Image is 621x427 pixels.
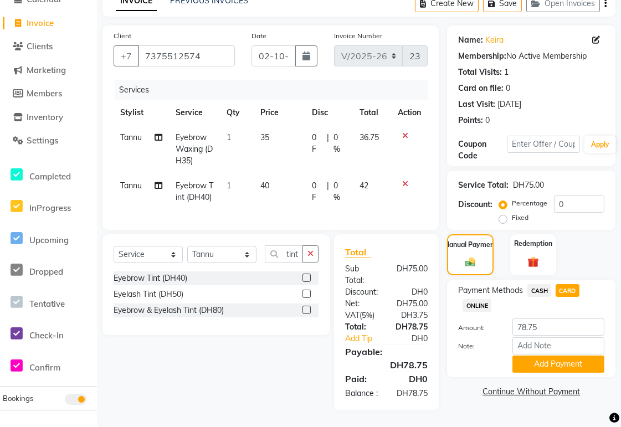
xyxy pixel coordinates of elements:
[458,66,502,78] div: Total Visits:
[337,298,387,310] div: Net:
[387,286,437,298] div: DH0
[512,356,604,373] button: Add Payment
[27,135,58,146] span: Settings
[387,321,437,333] div: DH78.75
[337,263,387,286] div: Sub Total:
[169,100,220,125] th: Service
[29,203,71,213] span: InProgress
[458,83,504,94] div: Card on file:
[337,358,436,372] div: DH78.75
[312,132,322,155] span: 0 F
[312,180,322,203] span: 0 F
[29,299,65,309] span: Tentative
[114,305,224,316] div: Eyebrow & Eyelash Tint (DH80)
[387,310,437,321] div: DH3.75
[527,284,551,297] span: CASH
[333,180,346,203] span: 0 %
[458,138,507,162] div: Coupon Code
[29,330,64,341] span: Check-In
[512,198,547,208] label: Percentage
[450,323,504,333] label: Amount:
[360,132,379,142] span: 36.75
[507,136,580,153] input: Enter Offer / Coupon Code
[114,272,187,284] div: Eyebrow Tint (DH40)
[450,341,504,351] label: Note:
[114,100,169,125] th: Stylist
[327,180,329,203] span: |
[449,386,613,398] a: Continue Without Payment
[485,34,504,46] a: Keira
[227,132,231,142] span: 1
[345,246,371,258] span: Total
[506,83,510,94] div: 0
[252,31,266,41] label: Date
[387,372,437,385] div: DH0
[114,45,139,66] button: +7
[387,388,437,399] div: DH78.75
[395,333,437,344] div: DH0
[462,256,479,268] img: _cash.svg
[458,99,495,110] div: Last Visit:
[29,266,63,277] span: Dropped
[3,394,33,403] span: Bookings
[458,115,483,126] div: Points:
[3,88,94,100] a: Members
[120,132,142,142] span: Tannu
[337,388,387,399] div: Balance :
[227,181,231,191] span: 1
[27,112,63,122] span: Inventory
[458,199,492,210] div: Discount:
[485,115,490,126] div: 0
[458,50,604,62] div: No Active Membership
[29,362,60,373] span: Confirm
[584,136,616,153] button: Apply
[260,181,269,191] span: 40
[337,286,387,298] div: Discount:
[391,100,428,125] th: Action
[115,80,436,100] div: Services
[458,50,506,62] div: Membership:
[260,132,269,142] span: 35
[3,64,94,77] a: Marketing
[512,213,528,223] label: Fixed
[524,255,542,269] img: _gift.svg
[120,181,142,191] span: Tannu
[29,235,69,245] span: Upcoming
[337,345,436,358] div: Payable:
[458,34,483,46] div: Name:
[29,171,71,182] span: Completed
[27,88,62,99] span: Members
[444,240,497,250] label: Manual Payment
[497,99,521,110] div: [DATE]
[345,310,360,320] span: Vat
[333,132,346,155] span: 0 %
[360,181,368,191] span: 42
[512,318,604,336] input: Amount
[265,245,303,263] input: Search or Scan
[458,285,523,296] span: Payment Methods
[337,321,387,333] div: Total:
[27,41,53,52] span: Clients
[463,299,491,312] span: ONLINE
[176,132,213,166] span: Eyebrow Waxing (DH35)
[3,135,94,147] a: Settings
[514,239,552,249] label: Redemption
[138,45,235,66] input: Search by Name/Mobile/Email/Code
[362,311,372,320] span: 5%
[458,179,509,191] div: Service Total:
[353,100,391,125] th: Total
[305,100,353,125] th: Disc
[337,310,387,321] div: ( )
[3,40,94,53] a: Clients
[176,181,213,202] span: Eyebrow Tint (DH40)
[254,100,305,125] th: Price
[27,18,54,28] span: Invoice
[3,17,94,30] a: Invoice
[327,132,329,155] span: |
[3,111,94,124] a: Inventory
[513,179,544,191] div: DH75.00
[337,372,387,385] div: Paid:
[512,337,604,354] input: Add Note
[337,333,395,344] a: Add Tip
[387,298,437,310] div: DH75.00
